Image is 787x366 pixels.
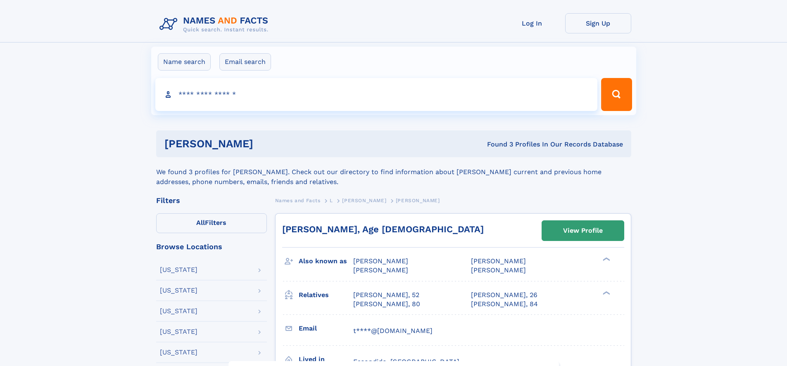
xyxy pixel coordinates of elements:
[156,197,267,204] div: Filters
[471,266,526,274] span: [PERSON_NAME]
[342,195,386,205] a: [PERSON_NAME]
[156,157,631,187] div: We found 3 profiles for [PERSON_NAME]. Check out our directory to find information about [PERSON_...
[299,321,353,335] h3: Email
[499,13,565,33] a: Log In
[160,267,197,273] div: [US_STATE]
[196,219,205,227] span: All
[601,290,611,295] div: ❯
[353,300,420,309] a: [PERSON_NAME], 80
[370,140,623,149] div: Found 3 Profiles In Our Records Database
[156,13,275,35] img: Logo Names and Facts
[396,198,440,203] span: [PERSON_NAME]
[155,78,598,111] input: search input
[158,53,211,71] label: Name search
[342,198,386,203] span: [PERSON_NAME]
[160,349,197,356] div: [US_STATE]
[160,287,197,294] div: [US_STATE]
[471,300,538,309] a: [PERSON_NAME], 84
[601,257,611,262] div: ❯
[353,266,408,274] span: [PERSON_NAME]
[471,257,526,265] span: [PERSON_NAME]
[160,328,197,335] div: [US_STATE]
[542,221,624,241] a: View Profile
[219,53,271,71] label: Email search
[563,221,603,240] div: View Profile
[299,254,353,268] h3: Also known as
[353,257,408,265] span: [PERSON_NAME]
[471,290,537,300] a: [PERSON_NAME], 26
[353,358,459,366] span: Escondido, [GEOGRAPHIC_DATA]
[164,139,370,149] h1: [PERSON_NAME]
[156,213,267,233] label: Filters
[275,195,321,205] a: Names and Facts
[353,290,419,300] a: [PERSON_NAME], 52
[330,195,333,205] a: L
[330,198,333,203] span: L
[565,13,631,33] a: Sign Up
[160,308,197,314] div: [US_STATE]
[282,224,484,234] a: [PERSON_NAME], Age [DEMOGRAPHIC_DATA]
[601,78,632,111] button: Search Button
[156,243,267,250] div: Browse Locations
[299,288,353,302] h3: Relatives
